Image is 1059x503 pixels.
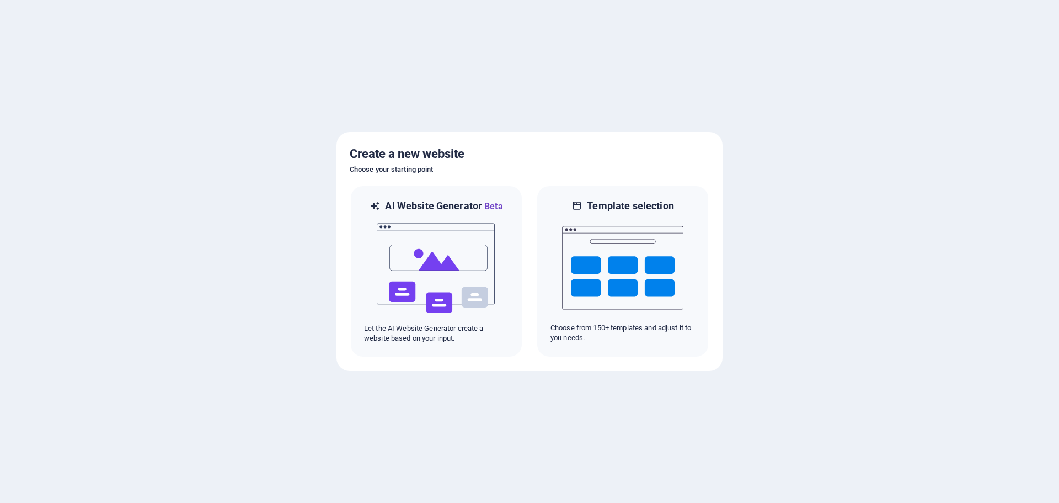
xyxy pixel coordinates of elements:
[587,199,673,213] h6: Template selection
[350,185,523,358] div: AI Website GeneratorBetaaiLet the AI Website Generator create a website based on your input.
[350,163,709,176] h6: Choose your starting point
[550,323,695,343] p: Choose from 150+ templates and adjust it to you needs.
[364,324,509,343] p: Let the AI Website Generator create a website based on your input.
[350,145,709,163] h5: Create a new website
[536,185,709,358] div: Template selectionChoose from 150+ templates and adjust it to you needs.
[385,199,502,213] h6: AI Website Generator
[376,213,497,324] img: ai
[482,201,503,211] span: Beta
